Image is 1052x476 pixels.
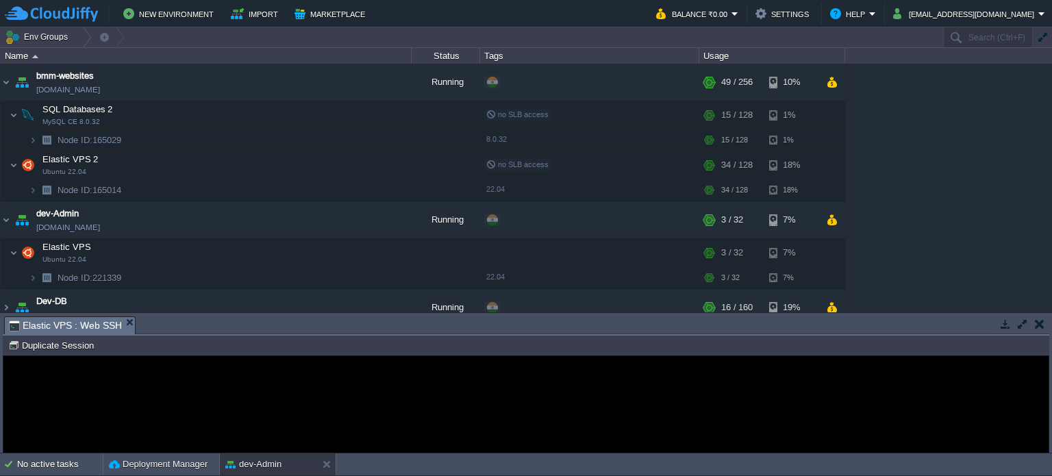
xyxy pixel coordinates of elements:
[18,239,38,266] img: AMDAwAAAACH5BAEAAAAALAAAAAABAAEAAAICRAEAOw==
[769,151,814,179] div: 18%
[42,118,100,126] span: MySQL CE 8.0.32
[5,27,73,47] button: Env Groups
[41,242,93,252] a: Elastic VPSUbuntu 22.04
[56,184,123,196] span: 165014
[769,239,814,266] div: 7%
[721,267,740,288] div: 3 / 32
[17,453,103,475] div: No active tasks
[486,135,507,143] span: 8.0.32
[37,267,56,288] img: AMDAwAAAACH5BAEAAAAALAAAAAABAAEAAAICRAEAOw==
[486,185,505,193] span: 22.04
[12,64,32,101] img: AMDAwAAAACH5BAEAAAAALAAAAAABAAEAAAICRAEAOw==
[8,339,98,351] button: Duplicate Session
[42,255,86,264] span: Ubuntu 22.04
[893,5,1038,22] button: [EMAIL_ADDRESS][DOMAIN_NAME]
[412,64,480,101] div: Running
[721,64,753,101] div: 49 / 256
[41,103,114,115] span: SQL Databases 2
[721,239,743,266] div: 3 / 32
[12,201,32,238] img: AMDAwAAAACH5BAEAAAAALAAAAAABAAEAAAICRAEAOw==
[412,48,479,64] div: Status
[37,129,56,151] img: AMDAwAAAACH5BAEAAAAALAAAAAABAAEAAAICRAEAOw==
[721,289,753,326] div: 16 / 160
[10,151,18,179] img: AMDAwAAAACH5BAEAAAAALAAAAAABAAEAAAICRAEAOw==
[994,421,1038,462] iframe: chat widget
[18,151,38,179] img: AMDAwAAAACH5BAEAAAAALAAAAAABAAEAAAICRAEAOw==
[37,179,56,201] img: AMDAwAAAACH5BAEAAAAALAAAAAABAAEAAAICRAEAOw==
[721,101,753,129] div: 15 / 128
[12,289,32,326] img: AMDAwAAAACH5BAEAAAAALAAAAAABAAEAAAICRAEAOw==
[56,272,123,284] a: Node ID:221339
[721,179,748,201] div: 34 / 128
[36,221,100,234] span: [DOMAIN_NAME]
[58,273,92,283] span: Node ID:
[18,101,38,129] img: AMDAwAAAACH5BAEAAAAALAAAAAABAAEAAAICRAEAOw==
[769,289,814,326] div: 19%
[41,154,100,164] a: Elastic VPS 2Ubuntu 22.04
[769,201,814,238] div: 7%
[486,273,505,281] span: 22.04
[5,5,98,23] img: CloudJiffy
[58,135,92,145] span: Node ID:
[58,185,92,195] span: Node ID:
[42,168,86,176] span: Ubuntu 22.04
[412,289,480,326] div: Running
[486,110,549,118] span: no SLB access
[41,104,114,114] a: SQL Databases 2MySQL CE 8.0.32
[1,64,12,101] img: AMDAwAAAACH5BAEAAAAALAAAAAABAAEAAAICRAEAOw==
[231,5,282,22] button: Import
[10,239,18,266] img: AMDAwAAAACH5BAEAAAAALAAAAAABAAEAAAICRAEAOw==
[830,5,869,22] button: Help
[225,458,281,471] button: dev-Admin
[486,160,549,168] span: no SLB access
[769,64,814,101] div: 10%
[1,48,411,64] div: Name
[29,129,37,151] img: AMDAwAAAACH5BAEAAAAALAAAAAABAAEAAAICRAEAOw==
[769,267,814,288] div: 7%
[1,201,12,238] img: AMDAwAAAACH5BAEAAAAALAAAAAABAAEAAAICRAEAOw==
[769,129,814,151] div: 1%
[123,5,218,22] button: New Environment
[481,48,699,64] div: Tags
[721,129,748,151] div: 15 / 128
[721,151,753,179] div: 34 / 128
[41,241,93,253] span: Elastic VPS
[109,458,208,471] button: Deployment Manager
[769,179,814,201] div: 18%
[10,101,18,129] img: AMDAwAAAACH5BAEAAAAALAAAAAABAAEAAAICRAEAOw==
[36,83,100,97] span: [DOMAIN_NAME]
[56,184,123,196] a: Node ID:165014
[36,207,79,221] a: dev-Admin
[36,69,94,83] a: bmm-websites
[1,289,12,326] img: AMDAwAAAACH5BAEAAAAALAAAAAABAAEAAAICRAEAOw==
[769,101,814,129] div: 1%
[36,308,100,322] span: [DOMAIN_NAME]
[656,5,731,22] button: Balance ₹0.00
[29,179,37,201] img: AMDAwAAAACH5BAEAAAAALAAAAAABAAEAAAICRAEAOw==
[412,201,480,238] div: Running
[36,295,67,308] a: Dev-DB
[700,48,844,64] div: Usage
[721,201,743,238] div: 3 / 32
[295,5,369,22] button: Marketplace
[41,153,100,165] span: Elastic VPS 2
[9,317,122,334] span: Elastic VPS : Web SSH
[56,134,123,146] span: 165029
[56,134,123,146] a: Node ID:165029
[56,272,123,284] span: 221339
[32,55,38,58] img: AMDAwAAAACH5BAEAAAAALAAAAAABAAEAAAICRAEAOw==
[29,267,37,288] img: AMDAwAAAACH5BAEAAAAALAAAAAABAAEAAAICRAEAOw==
[755,5,813,22] button: Settings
